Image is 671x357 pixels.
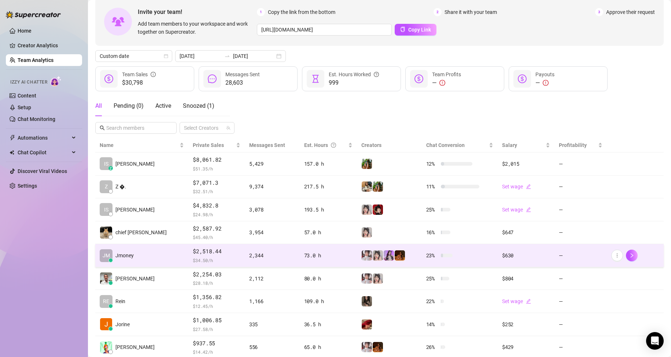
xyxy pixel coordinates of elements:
img: Kyle Wessels [100,272,112,284]
img: Ani [362,227,372,238]
a: Chat Monitoring [18,116,55,122]
div: Est. Hours [304,141,347,149]
span: question-circle [374,70,379,78]
td: — [554,176,607,199]
span: Automations [18,132,70,144]
span: Approve their request [606,8,655,16]
span: Payouts [535,71,554,77]
span: info-circle [151,70,156,78]
span: 12 % [426,160,438,168]
td: — [554,198,607,221]
span: message [208,74,217,83]
span: Messages Sent [249,142,285,148]
span: exclamation-circle [543,80,549,86]
span: IS [104,160,108,168]
div: 556 [249,343,295,351]
div: 2,112 [249,275,295,283]
span: 999 [329,78,379,87]
span: Chat Conversion [426,142,465,148]
span: dollar-circle [104,74,113,83]
span: $1,356.82 [193,293,240,302]
span: exclamation-circle [439,80,445,86]
span: $8,061.82 [193,155,240,164]
span: 2 [434,8,442,16]
a: Home [18,28,32,34]
span: $ 24.98 /h [193,211,240,218]
span: Snoozed ( 1 ) [183,102,214,109]
span: 14 % [426,320,438,328]
td: — [554,244,607,267]
div: 109.0 h [304,297,353,305]
span: Z �. [115,183,126,191]
img: Sabrina [362,159,372,169]
span: 3 [595,8,603,16]
span: $ 12.45 /h [193,302,240,310]
span: dollar-circle [518,74,527,83]
span: Izzy AI Chatter [10,79,47,86]
input: End date [233,52,275,60]
span: $ 28.18 /h [193,279,240,287]
div: — [535,78,554,87]
span: Salary [502,142,517,148]
span: Active [155,102,171,109]
span: $4,832.8 [193,201,240,210]
span: Team Profits [432,71,461,77]
span: thunderbolt [10,135,15,141]
span: 1 [257,8,265,16]
span: [PERSON_NAME] [115,206,155,214]
img: PantheraX [373,342,383,352]
span: Name [100,141,178,149]
span: Messages Sent [225,71,260,77]
span: Jmoney [115,251,134,260]
span: hourglass [311,74,320,83]
img: PantheraX [395,250,405,261]
span: edit [526,299,531,304]
a: Setup [18,104,31,110]
span: 11 % [426,183,438,191]
div: 335 [249,320,295,328]
span: $2,587.92 [193,224,240,233]
span: copy [400,27,405,32]
img: yeule [362,296,372,306]
span: Profitability [559,142,587,148]
span: team [226,126,231,130]
td: — [554,152,607,176]
div: $252 [502,320,550,328]
input: Start date [180,52,221,60]
img: Jorine [100,318,112,330]
span: dollar-circle [414,74,423,83]
span: [PERSON_NAME] [115,160,155,168]
span: $937.55 [193,339,240,348]
span: 23 % [426,251,438,260]
div: Pending ( 0 ) [114,102,144,110]
span: to [224,53,230,59]
span: chief [PERSON_NAME] [115,228,167,236]
a: Set wageedit [502,207,531,213]
span: [PERSON_NAME] [115,275,155,283]
span: search [100,125,105,130]
span: swap-right [224,53,230,59]
span: Chat Copilot [18,147,70,158]
div: 217.5 h [304,183,353,191]
div: 73.0 h [304,251,353,260]
img: Chat Copilot [10,150,14,155]
td: — [554,221,607,244]
div: 1,166 [249,297,295,305]
span: $ 14.42 /h [193,348,240,356]
img: Ani [373,250,383,261]
div: 5,429 [249,160,295,168]
div: 65.0 h [304,343,353,351]
div: 2,344 [249,251,295,260]
input: Search members [106,124,166,132]
a: Settings [18,183,37,189]
span: Custom date [100,51,168,62]
div: $2,015 [502,160,550,168]
span: Z [105,183,108,191]
div: Open Intercom Messenger [646,332,664,350]
img: chief keef [100,227,112,239]
div: Est. Hours Worked [329,70,379,78]
span: JM [103,251,110,260]
div: $804 [502,275,550,283]
span: $ 45.40 /h [193,233,240,241]
div: $647 [502,228,550,236]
